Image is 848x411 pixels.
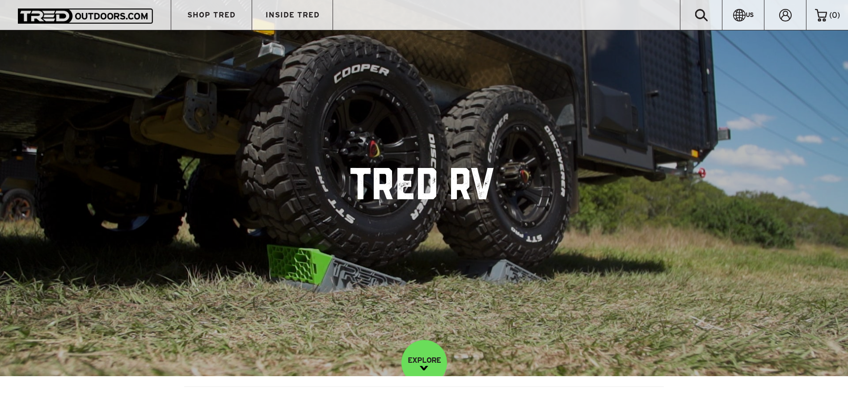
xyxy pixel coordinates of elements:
span: ( ) [829,11,840,19]
img: down-image [420,366,428,370]
img: cart-icon [815,9,827,21]
span: INSIDE TRED [266,11,320,19]
h1: TRED RV [350,168,498,208]
span: SHOP TRED [187,11,236,19]
span: 0 [832,11,837,19]
a: EXPLORE [401,340,447,386]
img: TRED Outdoors America [18,8,153,23]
